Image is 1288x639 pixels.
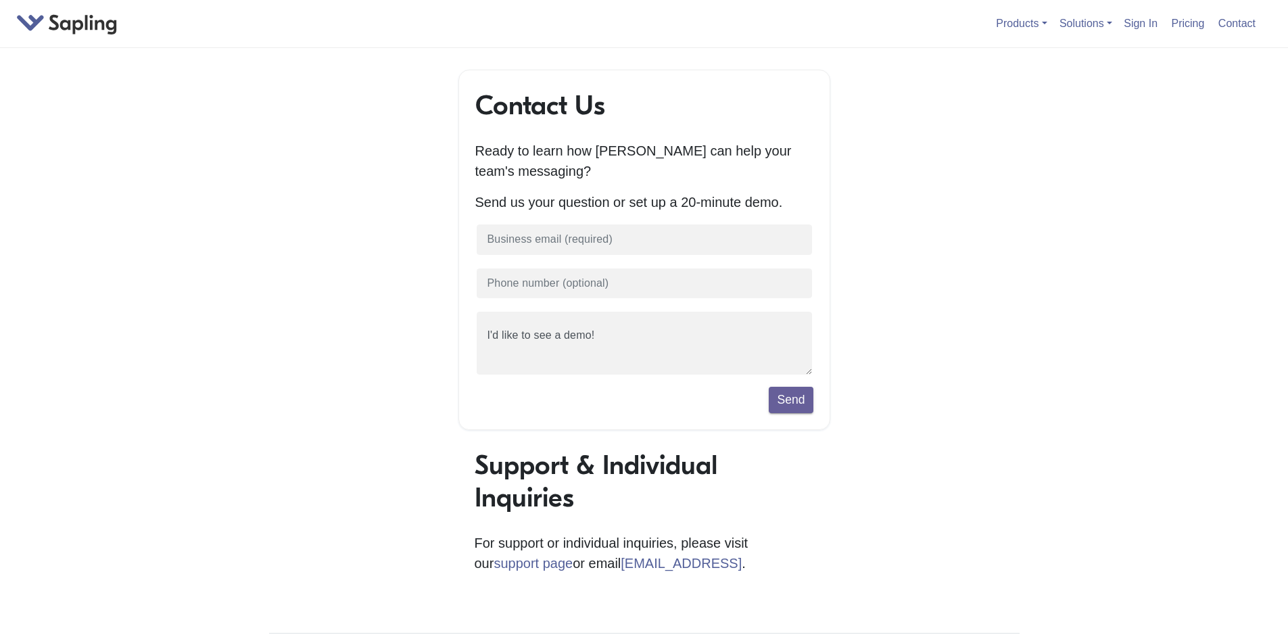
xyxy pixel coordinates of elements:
h1: Support & Individual Inquiries [475,449,814,514]
p: For support or individual inquiries, please visit our or email . [475,533,814,573]
a: support page [494,556,573,571]
a: [EMAIL_ADDRESS] [621,556,742,571]
a: Pricing [1166,12,1210,34]
textarea: I'd like to see a demo! [475,310,813,376]
p: Send us your question or set up a 20-minute demo. [475,192,813,212]
p: Ready to learn how [PERSON_NAME] can help your team's messaging? [475,141,813,181]
input: Phone number (optional) [475,267,813,300]
a: Products [996,18,1047,29]
a: Contact [1213,12,1261,34]
button: Send [769,387,813,412]
input: Business email (required) [475,223,813,256]
a: Solutions [1059,18,1112,29]
h1: Contact Us [475,89,813,122]
a: Sign In [1118,12,1163,34]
